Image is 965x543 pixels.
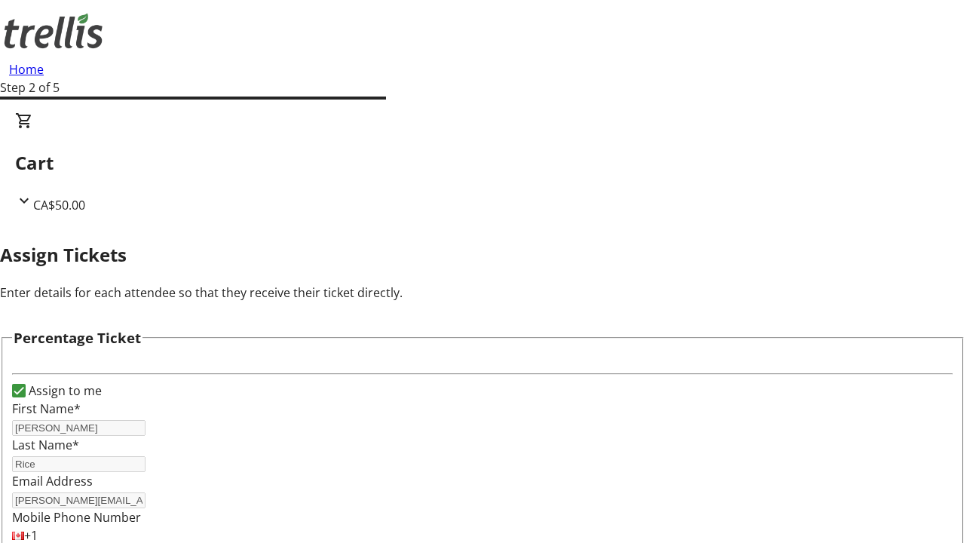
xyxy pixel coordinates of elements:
[12,437,79,453] label: Last Name*
[15,112,950,214] div: CartCA$50.00
[26,382,102,400] label: Assign to me
[33,197,85,213] span: CA$50.00
[14,327,141,348] h3: Percentage Ticket
[12,473,93,489] label: Email Address
[15,149,950,176] h2: Cart
[12,400,81,417] label: First Name*
[12,509,141,526] label: Mobile Phone Number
